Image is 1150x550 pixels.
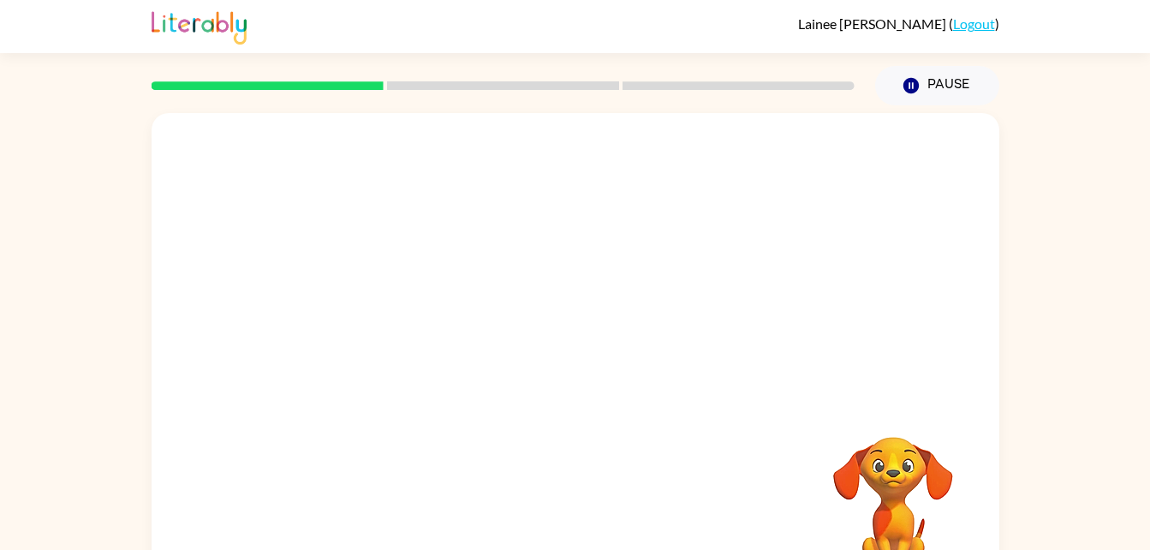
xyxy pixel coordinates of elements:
[953,15,995,32] a: Logout
[875,66,999,105] button: Pause
[798,15,949,32] span: Lainee [PERSON_NAME]
[798,15,999,32] div: ( )
[152,7,247,45] img: Literably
